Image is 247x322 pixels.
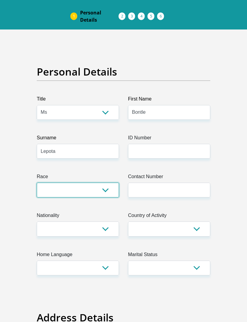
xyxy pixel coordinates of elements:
[37,212,119,221] label: Nationality
[128,251,210,261] label: Marital Status
[37,173,119,183] label: Race
[128,144,210,159] input: ID Number
[37,144,119,159] input: Surname
[128,134,210,144] label: ID Number
[37,134,119,144] label: Surname
[128,212,210,221] label: Country of Activity
[37,66,210,78] h2: Personal Details
[80,9,119,23] span: Personal Details
[128,173,210,183] label: Contact Number
[128,95,210,105] label: First Name
[37,95,119,105] label: Title
[128,105,210,120] input: First Name
[128,183,210,197] input: Contact Number
[75,7,123,26] a: PersonalDetails
[37,251,119,261] label: Home Language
